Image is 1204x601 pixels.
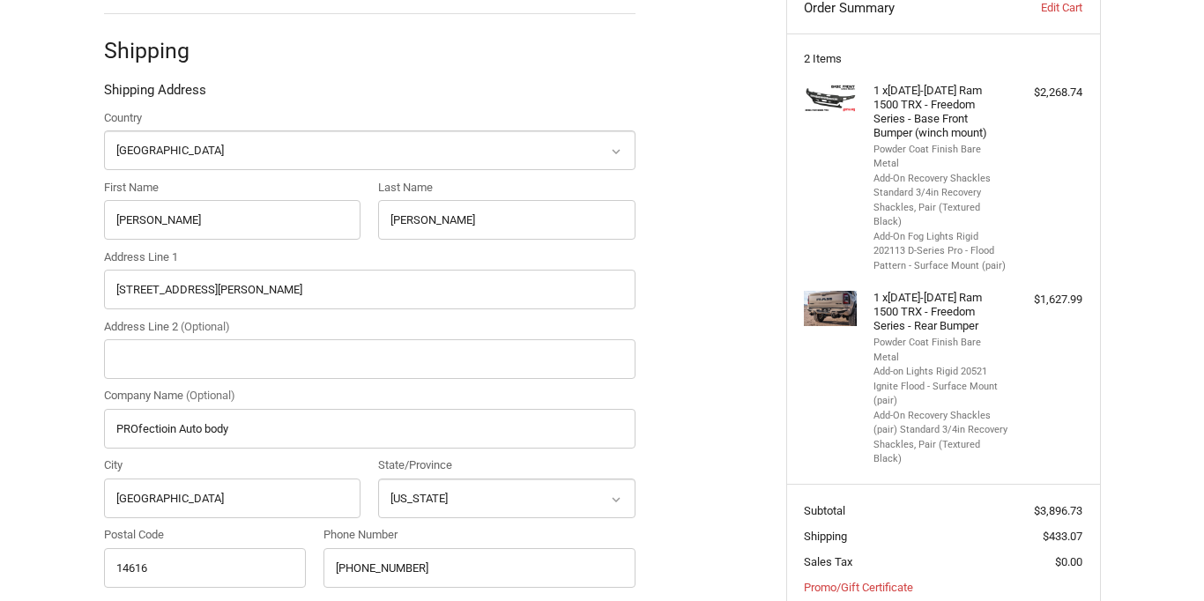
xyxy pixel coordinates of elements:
[104,456,361,474] label: City
[104,109,635,127] label: Country
[804,581,913,594] a: Promo/Gift Certificate
[378,179,635,197] label: Last Name
[104,80,206,108] legend: Shipping Address
[186,389,235,402] small: (Optional)
[104,318,635,336] label: Address Line 2
[873,365,1008,409] li: Add-on Lights Rigid 20521 Ignite Flood - Surface Mount (pair)
[1043,530,1082,543] span: $433.07
[873,291,1008,334] h4: 1 x [DATE]-[DATE] Ram 1500 TRX - Freedom Series - Rear Bumper
[873,172,1008,230] li: Add-On Recovery Shackles Standard 3/4in Recovery Shackles, Pair (Textured Black)
[1034,504,1082,517] span: $3,896.73
[1013,291,1082,308] div: $1,627.99
[873,409,1008,467] li: Add-On Recovery Shackles (pair) Standard 3/4in Recovery Shackles, Pair (Textured Black)
[873,230,1008,274] li: Add-On Fog Lights Rigid 202113 D-Series Pro - Flood Pattern - Surface Mount (pair)
[804,52,1082,66] h3: 2 Items
[378,456,635,474] label: State/Province
[323,526,635,544] label: Phone Number
[104,387,635,404] label: Company Name
[804,530,847,543] span: Shipping
[804,504,845,517] span: Subtotal
[1055,555,1082,568] span: $0.00
[873,84,1008,141] h4: 1 x [DATE]-[DATE] Ram 1500 TRX - Freedom Series - Base Front Bumper (winch mount)
[181,320,230,333] small: (Optional)
[873,336,1008,365] li: Powder Coat Finish Bare Metal
[104,179,361,197] label: First Name
[873,143,1008,172] li: Powder Coat Finish Bare Metal
[104,526,307,544] label: Postal Code
[104,37,207,64] h2: Shipping
[1116,516,1204,601] iframe: Chat Widget
[804,555,852,568] span: Sales Tax
[104,249,635,266] label: Address Line 1
[1013,84,1082,101] div: $2,268.74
